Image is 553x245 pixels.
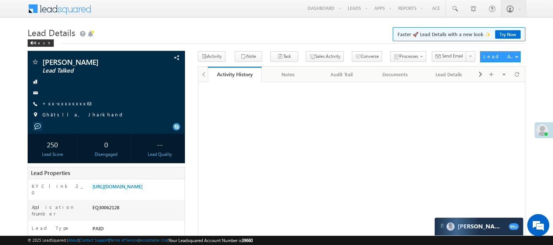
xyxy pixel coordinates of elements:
div: Documents [375,70,416,79]
a: Lead Details [422,67,476,82]
div: Disengaged [83,151,129,158]
img: carter-drag [439,223,445,229]
label: Application Number [32,204,85,217]
a: Back [28,39,57,45]
button: Sales Activity [306,51,344,62]
span: 39660 [242,238,253,243]
button: Task [270,51,298,62]
div: 0 [83,137,129,151]
a: Audit Trail [315,67,368,82]
span: [PERSON_NAME] [42,58,140,66]
div: Lead Actions [483,53,515,60]
label: Lead Type [32,225,70,231]
span: Your Leadsquared Account Number is [169,238,253,243]
span: Lead Properties [31,169,70,176]
div: Lead Quality [137,151,183,158]
span: Faster 🚀 Lead Details with a new look ✨ [398,31,521,38]
div: Activity History [213,71,256,78]
span: 99+ [509,223,519,230]
span: Ghātsīla, Jharkhand [42,111,125,119]
span: © 2025 LeadSquared | | | | | [28,237,253,244]
div: Back [28,39,54,47]
span: Lead Details [28,27,75,38]
span: Processes [399,53,418,59]
a: Terms of Service [110,238,139,242]
div: Notes [267,70,308,79]
label: KYC link 2_0 [32,183,85,196]
button: Note [235,51,262,62]
span: Carter [458,223,505,230]
a: Contact Support [80,238,109,242]
div: PAID [91,225,185,235]
a: Try Now [495,30,521,39]
span: Lead Talked [42,67,140,74]
div: Audit Trail [321,70,362,79]
button: Processes [390,51,426,62]
a: About [68,238,78,242]
div: Lead Score [29,151,75,158]
a: +xx-xxxxxxxx63 [42,100,92,106]
div: EQ30062128 [91,204,185,214]
a: [URL][DOMAIN_NAME] [92,183,143,189]
div: Lead Details [428,70,469,79]
a: Documents [369,67,422,82]
a: Notes [262,67,315,82]
div: -- [137,137,183,151]
button: Activity [198,51,225,62]
button: Converse [352,51,382,62]
button: Send Email [432,51,466,62]
span: Send Email [442,53,463,59]
a: Activity History [208,67,261,82]
button: Lead Actions [480,51,521,62]
a: Acceptable Use [140,238,168,242]
div: carter-dragCarter[PERSON_NAME]99+ [434,217,524,236]
div: 250 [29,137,75,151]
img: Carter [447,223,455,231]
